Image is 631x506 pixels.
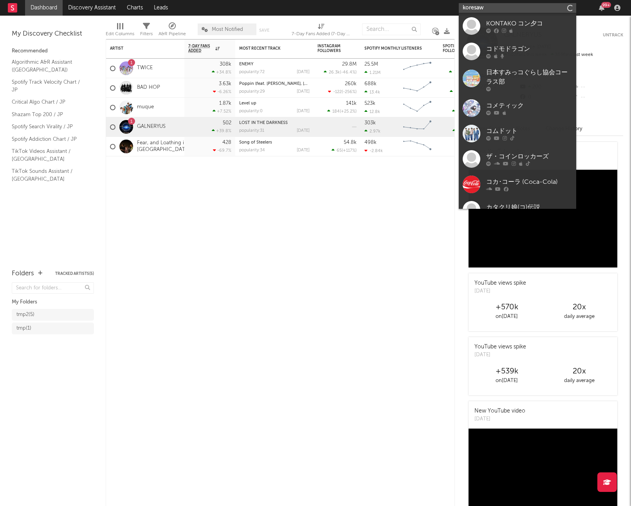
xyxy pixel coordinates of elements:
div: コカ･コーラ (Coca-Cola) [486,177,572,187]
div: ( ) [449,70,482,75]
div: 20 x [543,367,615,376]
span: 79.3k [454,70,465,75]
div: -- [571,92,623,102]
div: [DATE] [297,148,310,153]
a: カタクリ娘(コ)伝説 [459,197,576,222]
div: 1.87k [219,101,231,106]
div: Filters [140,20,153,42]
a: GALNERYUS [137,124,166,130]
div: YouTube views spike [474,343,526,351]
div: Poppin (feat. Benjazzy, YZERR & Bark) [239,82,310,86]
div: My Discovery Checklist [12,29,94,39]
div: 54.8k [344,140,357,145]
a: Poppin (feat. [PERSON_NAME], [PERSON_NAME] & Bark) [239,82,353,86]
div: Most Recent Track [239,46,298,51]
div: ( ) [324,70,357,75]
div: popularity: 31 [239,129,264,133]
div: popularity: 72 [239,70,265,74]
div: 308k [220,62,231,67]
a: Algorithmic A&R Assistant ([GEOGRAPHIC_DATA]) [12,58,86,74]
div: ( ) [332,148,357,153]
div: Edit Columns [106,20,134,42]
input: Search for artists [459,3,576,13]
span: 26.3k [329,70,340,75]
div: 498k [364,140,377,145]
div: tmp ( 1 ) [16,324,31,333]
svg: Chart title [400,59,435,78]
span: 184 [332,109,340,114]
a: Spotify Addiction Chart / JP [12,135,86,144]
div: 303k [364,120,376,126]
div: -69.7 % [213,148,231,153]
div: +570k [471,303,543,312]
div: 523k [364,101,375,106]
a: 日本すみっコぐらし協会コーラス部 [459,64,576,95]
div: [DATE] [297,70,310,74]
div: -6.26 % [213,89,231,94]
div: 7-Day Fans Added (7-Day Fans Added) [292,20,350,42]
a: muque [137,104,154,111]
a: TikTok Sounds Assistant / [GEOGRAPHIC_DATA] [12,167,86,183]
a: コメティック [459,95,576,121]
div: LOST IN THE DARKNESS [239,121,310,125]
span: +117 % [343,149,355,153]
div: コメティック [486,101,572,110]
div: 2.97k [364,129,380,134]
a: TikTok Videos Assistant / [GEOGRAPHIC_DATA] [12,147,86,163]
div: 502 [223,120,231,126]
div: ( ) [452,109,482,114]
div: カタクリ娘(コ)伝説 [486,203,572,212]
a: コムドット [459,121,576,146]
div: tmp2 ( 5 ) [16,310,34,319]
div: -2.84k [364,148,383,153]
div: +539k [471,367,543,376]
a: Fear, and Loathing in [GEOGRAPHIC_DATA] [137,140,190,153]
div: 20 x [543,303,615,312]
button: Save [259,28,269,32]
div: on [DATE] [471,312,543,321]
div: [DATE] [297,90,310,94]
div: Spotify Monthly Listeners [364,46,423,51]
div: on [DATE] [471,376,543,386]
button: Untrack [603,31,623,39]
a: コドモドラゴン [459,39,576,64]
div: 29.8M [342,62,357,67]
div: 25.5M [364,62,378,67]
svg: Chart title [400,117,435,137]
div: popularity: 29 [239,90,265,94]
a: Spotify Search Virality / JP [12,122,86,131]
div: ENEMY [239,62,310,66]
span: -256 % [343,90,355,94]
a: tmp2(5) [12,309,94,321]
div: popularity: 34 [239,148,265,153]
div: My Folders [12,298,94,307]
span: +25.2 % [341,109,355,114]
svg: Chart title [400,98,435,117]
div: 141k [346,101,357,106]
div: Folders [12,269,34,278]
div: A&R Pipeline [159,29,186,39]
div: [DATE] [474,415,525,423]
div: Artist [110,46,169,51]
div: Recommended [12,47,94,56]
div: 3.63k [219,81,231,86]
div: +39.8 % [212,128,231,133]
a: ENEMY [239,62,253,66]
div: [DATE] [297,109,310,113]
div: Filters [140,29,153,39]
a: BAD HOP [137,84,160,91]
div: ( ) [328,89,357,94]
div: 1.21M [364,70,380,75]
div: YouTube views spike [474,279,526,287]
div: New YouTube video [474,407,525,415]
button: 99+ [599,5,604,11]
div: ( ) [327,109,357,114]
a: Critical Algo Chart / JP [12,98,86,106]
div: ( ) [453,128,482,133]
div: Instagram Followers [317,44,345,53]
div: -- [571,82,623,92]
input: Search... [362,23,421,35]
span: Most Notified [212,27,243,32]
span: 65 [337,149,342,153]
div: 428 [222,140,231,145]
